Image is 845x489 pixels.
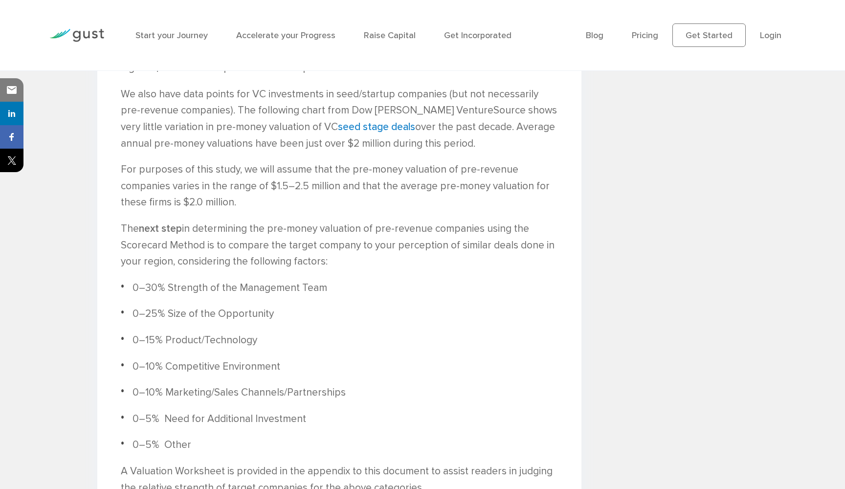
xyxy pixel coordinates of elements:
a: Blog [586,30,603,41]
li: 0–15% Product/Technology [121,332,558,349]
img: Gust Logo [49,29,104,42]
a: seed stage deals [338,121,415,133]
li: 0–5% Need for Additional Investment [121,411,558,427]
p: We also have data points for VC investments in seed/startup companies (but not necessarily pre-re... [121,86,558,152]
strong: next step [139,222,182,235]
a: Get Incorporated [444,30,511,41]
p: The in determining the pre-money valuation of pre-revenue companies using the Scorecard Method is... [121,221,558,270]
a: Pricing [632,30,658,41]
li: 0–10% Competitive Environment [121,358,558,375]
p: For purposes of this study, we will assume that the pre-money valuation of pre-revenue companies ... [121,161,558,211]
a: Start your Journey [135,30,208,41]
li: 0–25% Size of the Opportunity [121,306,558,322]
li: 0–30% Strength of the Management Team [121,280,558,296]
li: 0–5% Other [121,437,558,453]
a: Get Started [672,23,746,47]
a: Raise Capital [364,30,416,41]
a: Login [760,30,781,41]
li: 0–10% Marketing/Sales Channels/Partnerships [121,384,558,401]
a: Accelerate your Progress [236,30,335,41]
